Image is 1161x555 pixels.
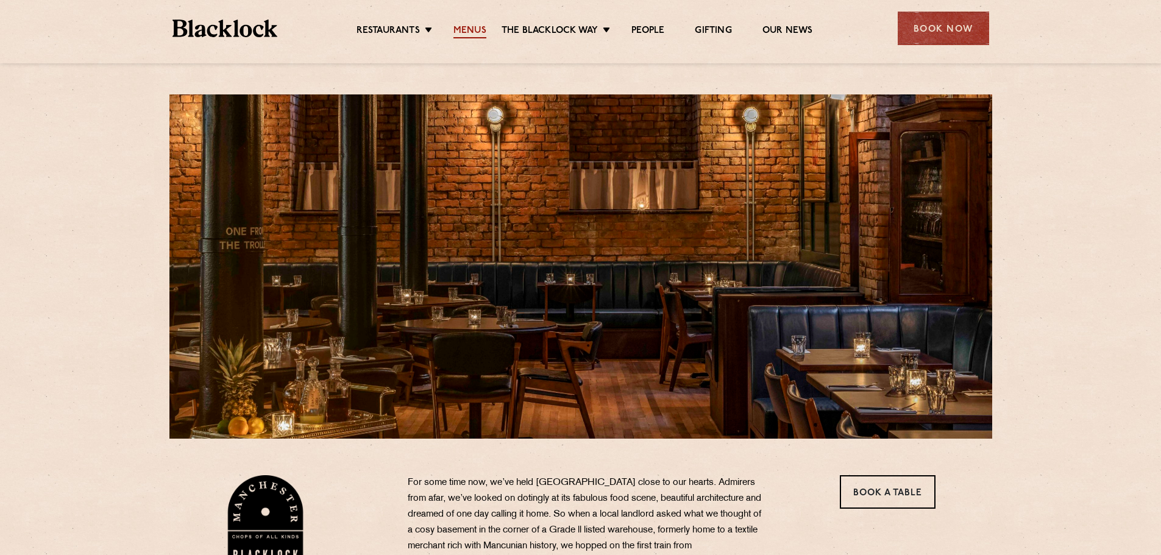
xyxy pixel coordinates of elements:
a: Book a Table [840,475,936,509]
div: Book Now [898,12,989,45]
a: The Blacklock Way [502,25,598,38]
a: People [631,25,664,38]
a: Gifting [695,25,731,38]
img: BL_Textured_Logo-footer-cropped.svg [172,19,278,37]
a: Menus [453,25,486,38]
a: Our News [762,25,813,38]
a: Restaurants [357,25,420,38]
